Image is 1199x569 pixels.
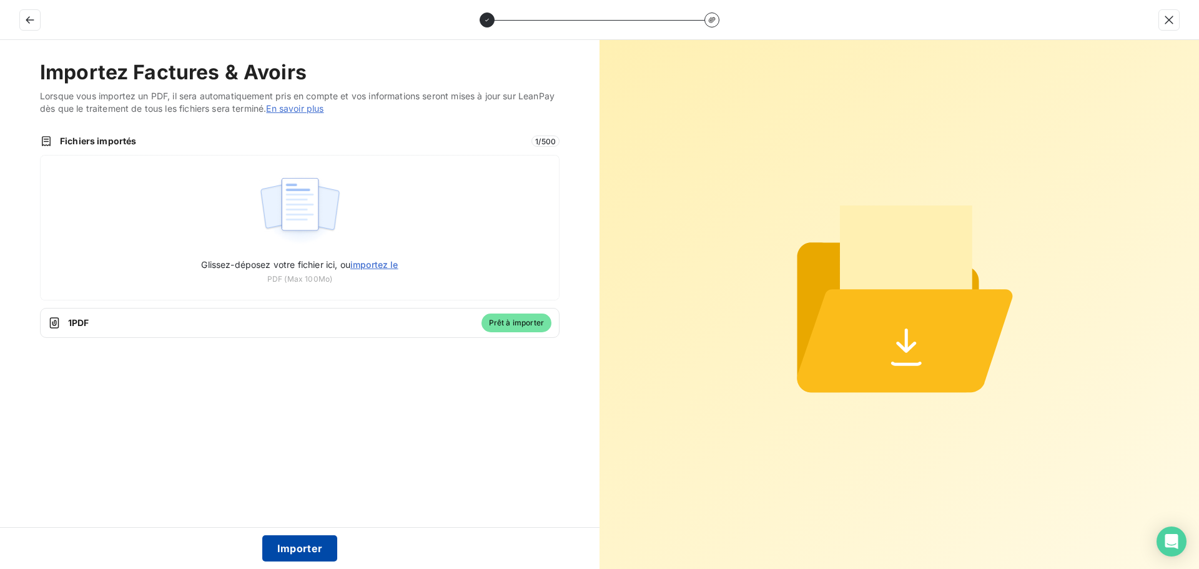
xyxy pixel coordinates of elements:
img: illustration [259,171,342,250]
span: Glissez-déposez votre fichier ici, ou [201,259,398,270]
span: PDF (Max 100Mo) [267,274,332,285]
span: 1 PDF [68,317,474,329]
div: Open Intercom Messenger [1157,527,1187,557]
span: Lorsque vous importez un PDF, il sera automatiquement pris en compte et vos informations seront m... [40,90,560,115]
span: 1 / 500 [531,136,560,147]
button: Importer [262,535,338,562]
span: importez le [350,259,398,270]
span: Prêt à importer [481,314,551,332]
a: En savoir plus [266,103,323,114]
span: Fichiers importés [60,135,524,147]
h2: Importez Factures & Avoirs [40,60,560,85]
